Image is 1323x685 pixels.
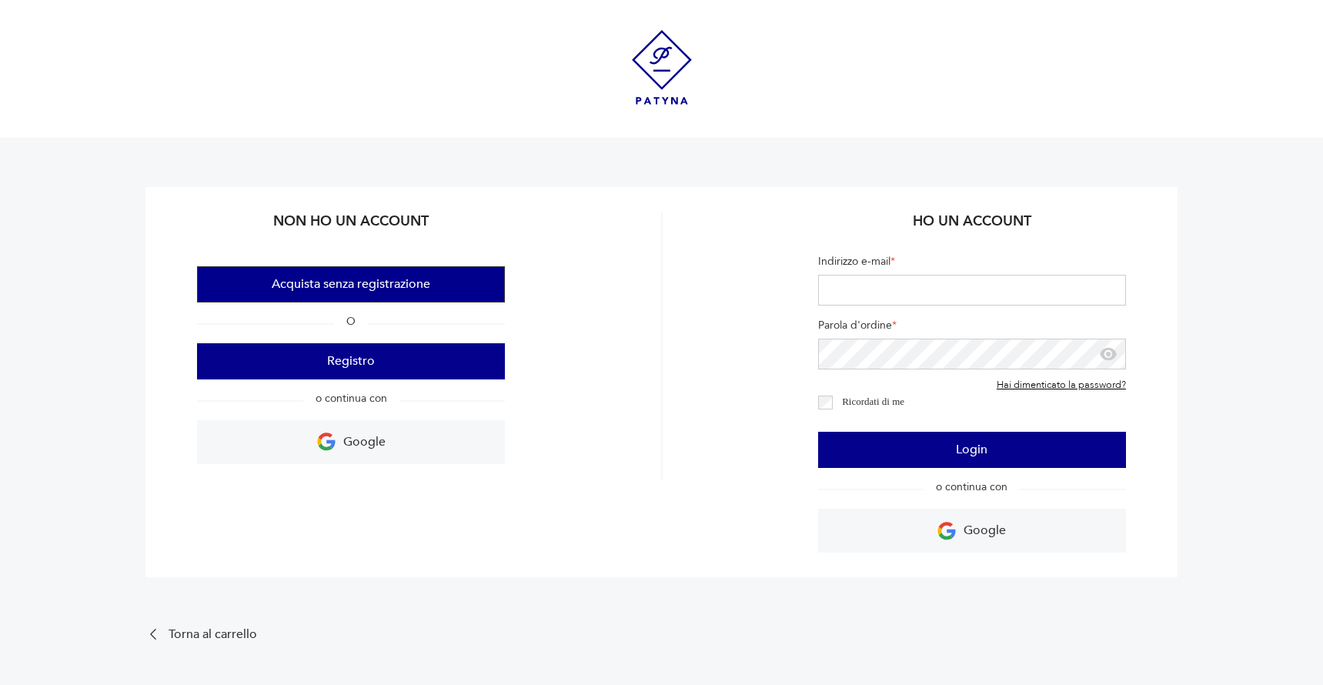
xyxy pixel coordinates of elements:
a: Google [197,420,505,464]
font: Ho un account [913,212,1031,231]
img: Patina - negozio di mobili e decorazioni vintage [632,30,692,105]
font: Hai dimenticato la password? [997,378,1126,392]
font: Registro [327,353,375,369]
font: Parola d'ordine [818,318,892,332]
font: Google [964,522,1006,539]
font: Login [956,441,987,458]
button: Login [818,432,1126,468]
font: o continua con [316,391,387,406]
font: o continua con [936,479,1007,494]
button: Registro [197,343,505,379]
font: Ricordati di me [842,396,904,407]
font: Acquista senza registrazione [272,276,430,292]
font: Google [343,433,386,450]
font: O [346,314,356,329]
a: Torna al carrello [145,627,1178,642]
a: Google [818,509,1126,553]
button: Acquista senza registrazione [197,266,505,302]
img: icona di Google [317,433,336,451]
a: Hai dimenticato la password? [997,379,1126,392]
font: Non ho un account [273,212,429,231]
font: Torna al carrello [169,626,257,643]
font: Indirizzo e-mail [818,254,890,269]
img: icona di Google [937,522,956,540]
